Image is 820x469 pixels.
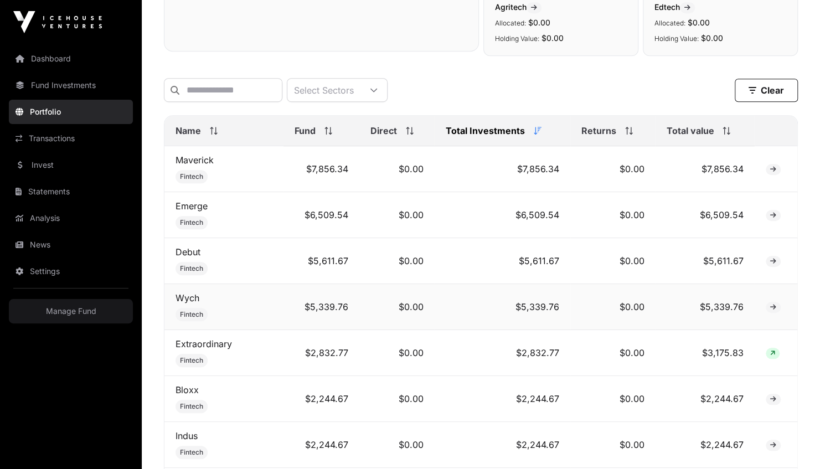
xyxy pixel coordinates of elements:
[666,124,714,137] span: Total value
[287,79,360,101] div: Select Sectors
[359,284,435,330] td: $0.00
[9,206,133,230] a: Analysis
[655,146,755,192] td: $7,856.34
[570,238,655,284] td: $0.00
[541,33,564,43] span: $0.00
[283,376,359,422] td: $2,244.67
[180,448,203,457] span: Fintech
[283,192,359,238] td: $6,509.54
[435,238,570,284] td: $5,611.67
[176,124,201,137] span: Name
[435,330,570,376] td: $2,832.77
[295,124,316,137] span: Fund
[435,284,570,330] td: $5,339.76
[180,172,203,181] span: Fintech
[9,179,133,204] a: Statements
[180,310,203,319] span: Fintech
[359,376,435,422] td: $0.00
[359,238,435,284] td: $0.00
[176,246,200,257] a: Debut
[655,376,755,422] td: $2,244.67
[570,422,655,468] td: $0.00
[370,124,397,137] span: Direct
[176,154,214,166] a: Maverick
[180,402,203,411] span: Fintech
[176,200,208,212] a: Emerge
[359,422,435,468] td: $0.00
[654,34,699,43] span: Holding Value:
[9,299,133,323] a: Manage Fund
[435,146,570,192] td: $7,856.34
[180,218,203,227] span: Fintech
[283,422,359,468] td: $2,244.67
[495,34,539,43] span: Holding Value:
[654,2,695,12] span: Edtech
[359,192,435,238] td: $0.00
[9,153,133,177] a: Invest
[435,376,570,422] td: $2,244.67
[176,338,232,349] a: Extraordinary
[9,73,133,97] a: Fund Investments
[283,284,359,330] td: $5,339.76
[495,2,541,12] span: Agritech
[735,79,798,102] button: Clear
[688,18,710,27] span: $0.00
[9,47,133,71] a: Dashboard
[570,376,655,422] td: $0.00
[701,33,723,43] span: $0.00
[655,238,755,284] td: $5,611.67
[9,233,133,257] a: News
[655,192,755,238] td: $6,509.54
[9,259,133,284] a: Settings
[570,192,655,238] td: $0.00
[9,100,133,124] a: Portfolio
[655,330,755,376] td: $3,175.83
[655,422,755,468] td: $2,244.67
[176,292,199,303] a: Wych
[359,146,435,192] td: $0.00
[283,238,359,284] td: $5,611.67
[655,284,755,330] td: $5,339.76
[435,422,570,468] td: $2,244.67
[13,11,102,33] img: Icehouse Ventures Logo
[435,192,570,238] td: $6,509.54
[570,330,655,376] td: $0.00
[581,124,616,137] span: Returns
[9,126,133,151] a: Transactions
[570,284,655,330] td: $0.00
[176,384,199,395] a: Bloxx
[180,264,203,273] span: Fintech
[765,416,820,469] iframe: Chat Widget
[359,330,435,376] td: $0.00
[180,356,203,365] span: Fintech
[446,124,525,137] span: Total Investments
[654,19,685,27] span: Allocated:
[283,330,359,376] td: $2,832.77
[528,18,550,27] span: $0.00
[570,146,655,192] td: $0.00
[495,19,526,27] span: Allocated:
[176,430,198,441] a: Indus
[283,146,359,192] td: $7,856.34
